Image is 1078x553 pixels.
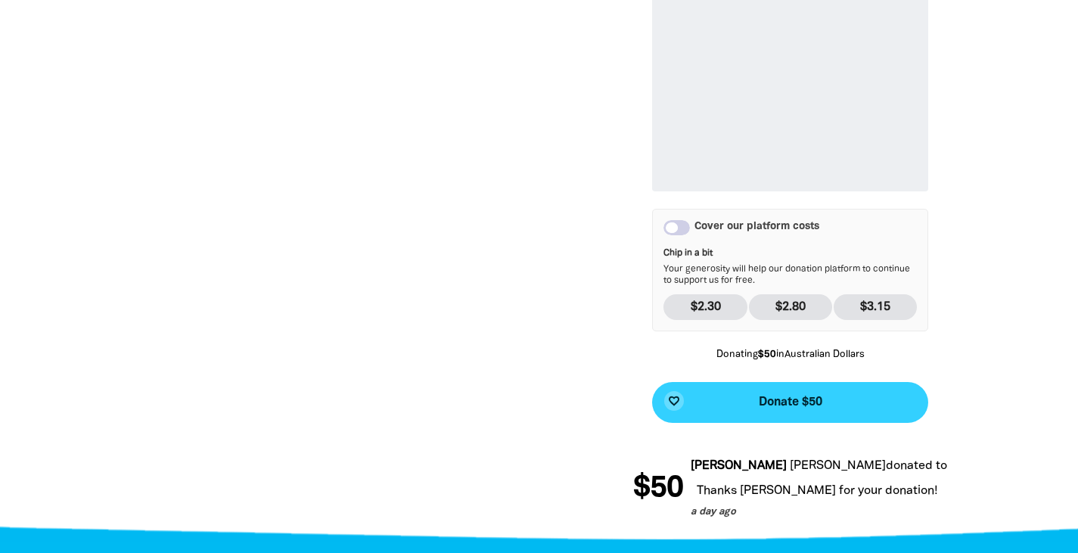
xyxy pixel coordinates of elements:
[652,382,928,423] button: favorite_borderDonate $50
[633,457,947,520] div: Donation stream
[663,247,917,287] p: Your generosity will help our donation platform to continue to support us for free.
[749,294,833,320] p: $2.80
[767,461,828,471] span: donated to
[668,395,680,407] i: favorite_border
[834,294,918,320] p: $3.15
[671,461,767,471] em: [PERSON_NAME]
[663,294,747,320] p: $2.30
[759,396,822,409] span: Donate $50
[663,247,917,259] span: Chip in a bit
[663,220,690,235] button: Cover our platform costs
[652,348,928,363] p: Donating in Australian Dollars
[758,350,776,359] b: $50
